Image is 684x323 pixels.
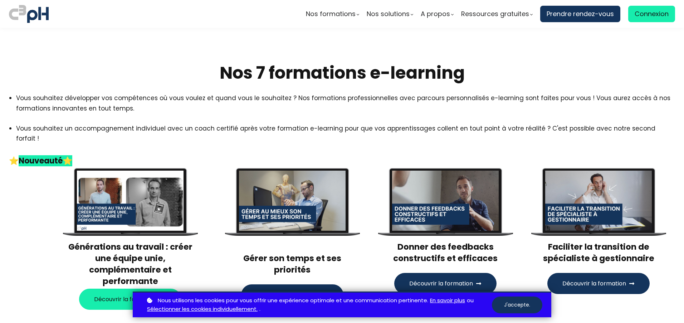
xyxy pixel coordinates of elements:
span: Nous utilisons les cookies pour vous offrir une expérience optimale et une communication pertinente. [158,296,428,305]
strong: Nouveauté⭐ [19,155,72,166]
img: logo C3PH [9,4,49,24]
h3: Faciliter la transition de spécialiste à gestionnaire [531,241,666,264]
span: Découvrir la formation [256,290,320,299]
li: Vous souhaitez un accompagnement individuel avec un coach certifié après votre formation e-learni... [16,123,675,153]
span: Découvrir la formation [409,279,473,288]
p: ou . [145,296,492,314]
h3: Gérer son temps et ses priorités [225,241,360,276]
span: A propos [421,9,450,19]
button: Découvrir la formation [241,284,343,305]
a: Sélectionner les cookies individuellement. [147,305,258,314]
button: J'accepte. [492,297,542,313]
span: Connexion [635,9,669,19]
span: Nos solutions [367,9,410,19]
span: Nos formations [306,9,356,19]
span: Prendre rendez-vous [547,9,614,19]
li: Vous souhaitez développer vos compétences où vous voulez et quand vous le souhaitez ? Nos formati... [16,93,675,113]
h3: Générations au travail : créer une équipe unie, complémentaire et performante [63,241,198,287]
h3: Donner des feedbacks constructifs et efficaces [378,241,513,264]
span: Ressources gratuites [461,9,529,19]
button: Découvrir la formation [79,289,181,310]
a: Connexion [628,6,675,22]
button: Découvrir la formation [547,273,650,294]
span: Découvrir la formation [562,279,626,288]
h2: Nos 7 formations e-learning [9,62,675,84]
button: Découvrir la formation [394,273,497,294]
a: Prendre rendez-vous [540,6,620,22]
a: En savoir plus [430,296,465,305]
span: ⭐ [9,155,19,166]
